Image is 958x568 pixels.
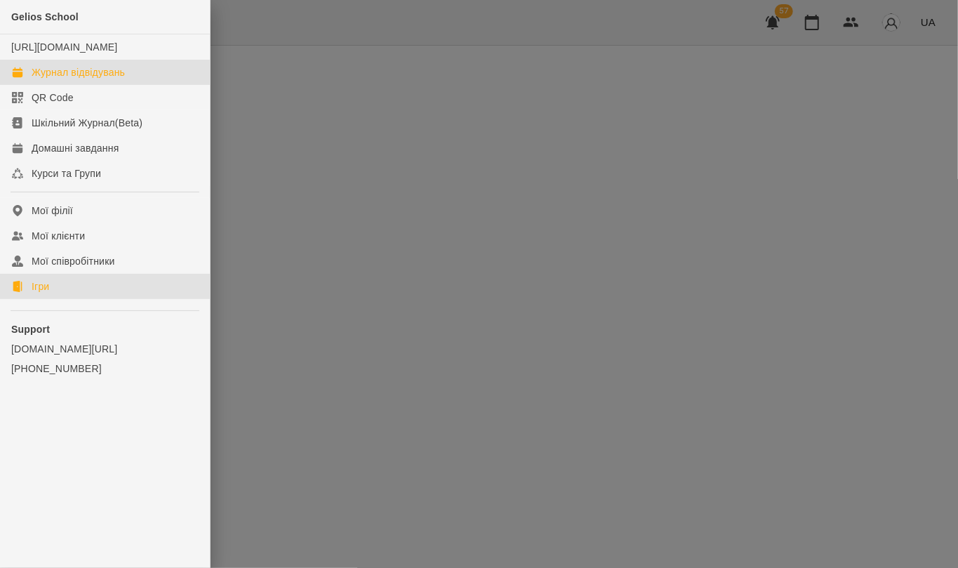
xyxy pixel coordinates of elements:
[32,65,125,79] div: Журнал відвідувань
[32,279,49,293] div: Ігри
[11,342,199,356] a: [DOMAIN_NAME][URL]
[32,204,73,218] div: Мої філії
[32,116,142,130] div: Шкільний Журнал(Beta)
[32,229,85,243] div: Мої клієнти
[11,362,199,376] a: [PHONE_NUMBER]
[32,141,119,155] div: Домашні завдання
[11,11,79,22] span: Gelios School
[11,322,199,336] p: Support
[32,166,101,180] div: Курси та Групи
[32,91,74,105] div: QR Code
[11,41,117,53] a: [URL][DOMAIN_NAME]
[32,254,115,268] div: Мої співробітники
